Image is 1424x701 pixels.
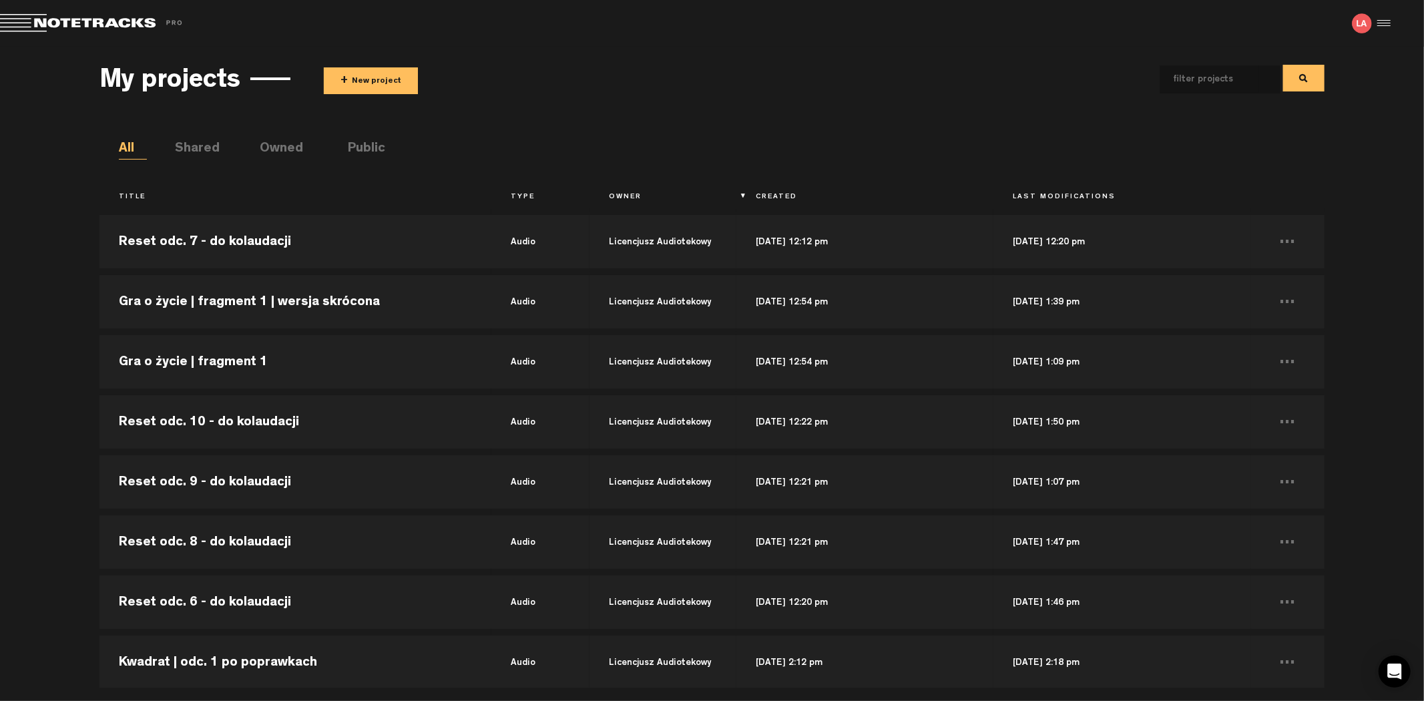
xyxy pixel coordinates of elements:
[736,392,993,452] td: [DATE] 12:22 pm
[119,140,147,160] li: All
[348,140,376,160] li: Public
[1379,656,1411,688] div: Open Intercom Messenger
[491,186,589,209] th: Type
[1251,572,1325,632] td: ...
[99,452,491,512] td: Reset odc. 9 - do kolaudacji
[736,632,993,692] td: [DATE] 2:12 pm
[589,186,736,209] th: Owner
[589,512,736,572] td: Licencjusz Audiotekowy
[99,186,491,209] th: Title
[993,272,1250,332] td: [DATE] 1:39 pm
[993,212,1250,272] td: [DATE] 12:20 pm
[491,332,589,392] td: audio
[1251,212,1325,272] td: ...
[736,272,993,332] td: [DATE] 12:54 pm
[589,452,736,512] td: Licencjusz Audiotekowy
[589,332,736,392] td: Licencjusz Audiotekowy
[589,392,736,452] td: Licencjusz Audiotekowy
[260,140,288,160] li: Owned
[1160,65,1259,93] input: filter projects
[99,67,240,97] h3: My projects
[1352,13,1372,33] img: letters
[993,452,1250,512] td: [DATE] 1:07 pm
[99,392,491,452] td: Reset odc. 10 - do kolaudacji
[1251,632,1325,692] td: ...
[736,212,993,272] td: [DATE] 12:12 pm
[589,272,736,332] td: Licencjusz Audiotekowy
[491,392,589,452] td: audio
[736,186,993,209] th: Created
[491,452,589,512] td: audio
[99,512,491,572] td: Reset odc. 8 - do kolaudacji
[1251,332,1325,392] td: ...
[736,332,993,392] td: [DATE] 12:54 pm
[324,67,418,94] button: +New project
[1251,452,1325,512] td: ...
[589,572,736,632] td: Licencjusz Audiotekowy
[99,212,491,272] td: Reset odc. 7 - do kolaudacji
[736,512,993,572] td: [DATE] 12:21 pm
[175,140,203,160] li: Shared
[589,632,736,692] td: Licencjusz Audiotekowy
[340,73,348,89] span: +
[491,512,589,572] td: audio
[993,632,1250,692] td: [DATE] 2:18 pm
[491,212,589,272] td: audio
[99,632,491,692] td: Kwadrat | odc. 1 po poprawkach
[99,332,491,392] td: Gra o życie | fragment 1
[1251,512,1325,572] td: ...
[491,632,589,692] td: audio
[589,212,736,272] td: Licencjusz Audiotekowy
[736,452,993,512] td: [DATE] 12:21 pm
[993,186,1250,209] th: Last Modifications
[993,572,1250,632] td: [DATE] 1:46 pm
[99,272,491,332] td: Gra o życie | fragment 1 | wersja skrócona
[1251,272,1325,332] td: ...
[736,572,993,632] td: [DATE] 12:20 pm
[491,572,589,632] td: audio
[99,572,491,632] td: Reset odc. 6 - do kolaudacji
[993,392,1250,452] td: [DATE] 1:50 pm
[491,272,589,332] td: audio
[993,512,1250,572] td: [DATE] 1:47 pm
[993,332,1250,392] td: [DATE] 1:09 pm
[1251,392,1325,452] td: ...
